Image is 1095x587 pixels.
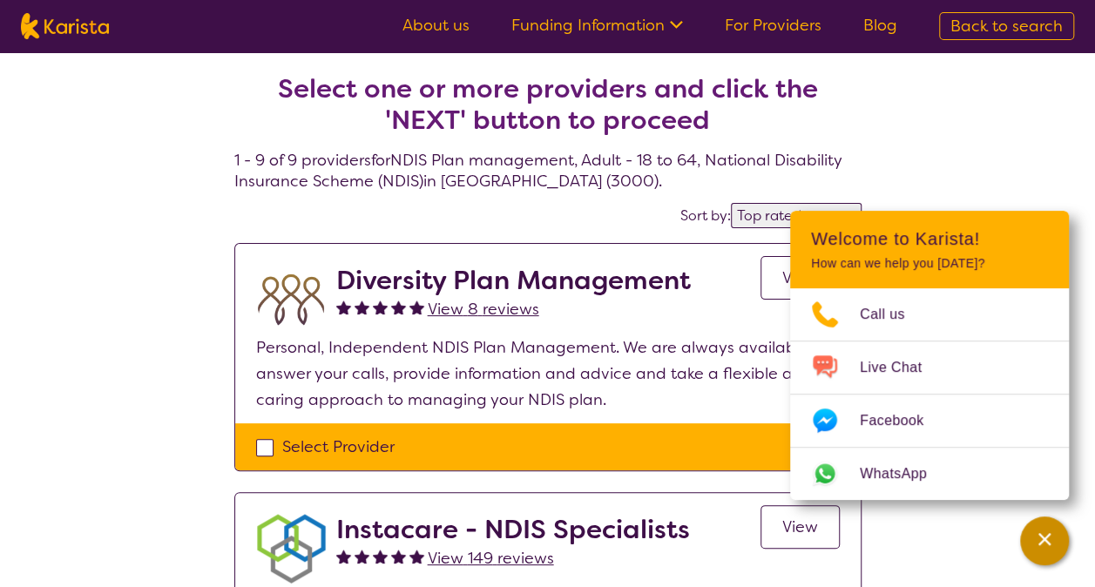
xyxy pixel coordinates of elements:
span: Back to search [950,16,1063,37]
a: View [760,256,840,300]
label: Sort by: [680,206,731,225]
img: fullstar [355,549,369,563]
h2: Instacare - NDIS Specialists [336,514,690,545]
ul: Choose channel [790,288,1069,500]
p: Personal, Independent NDIS Plan Management. We are always available to answer your calls, provide... [256,334,840,413]
img: fullstar [373,300,388,314]
img: fullstar [336,549,351,563]
h2: Select one or more providers and click the 'NEXT' button to proceed [255,73,841,136]
img: fullstar [409,300,424,314]
span: Facebook [860,408,944,434]
span: Live Chat [860,354,943,381]
a: Funding Information [511,15,683,36]
span: View [782,267,818,288]
a: Back to search [939,12,1074,40]
img: fullstar [409,549,424,563]
span: Call us [860,301,926,327]
img: fullstar [373,549,388,563]
p: How can we help you [DATE]? [811,256,1048,271]
img: fullstar [336,300,351,314]
a: View [760,505,840,549]
img: fullstar [391,300,406,314]
img: Karista logo [21,13,109,39]
span: View [782,516,818,537]
img: fullstar [355,300,369,314]
span: View 149 reviews [428,548,554,569]
a: View 8 reviews [428,296,539,322]
img: obkhna0zu27zdd4ubuus.png [256,514,326,584]
h2: Diversity Plan Management [336,265,691,296]
div: Channel Menu [790,211,1069,500]
img: fullstar [391,549,406,563]
h4: 1 - 9 of 9 providers for NDIS Plan management , Adult - 18 to 64 , National Disability Insurance ... [234,31,862,192]
h2: Welcome to Karista! [811,228,1048,249]
a: View 149 reviews [428,545,554,571]
button: Channel Menu [1020,516,1069,565]
a: Web link opens in a new tab. [790,448,1069,500]
a: For Providers [725,15,821,36]
img: duqvjtfkvnzb31ymex15.png [256,265,326,334]
a: About us [402,15,470,36]
span: WhatsApp [860,461,948,487]
a: Blog [863,15,897,36]
span: View 8 reviews [428,299,539,320]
